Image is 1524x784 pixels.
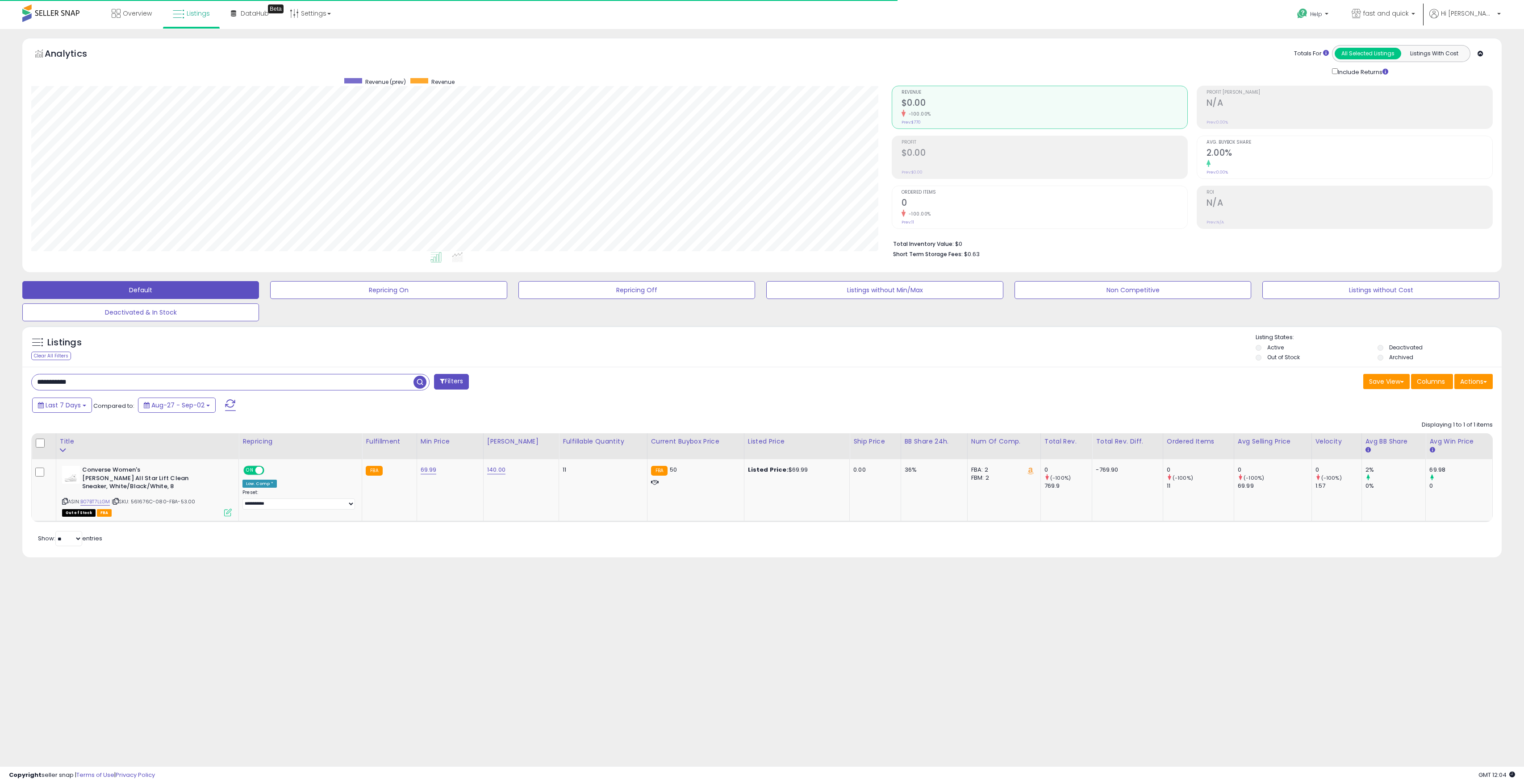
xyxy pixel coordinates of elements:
[1363,374,1410,389] button: Save View
[1411,374,1453,389] button: Columns
[1363,9,1409,18] span: fast and quick
[906,211,931,217] small: -100.00%
[1422,421,1493,429] div: Displaying 1 to 1 of 1 items
[670,465,677,474] span: 50
[187,9,210,18] span: Listings
[1267,344,1284,351] label: Active
[1389,353,1413,361] label: Archived
[1207,220,1224,225] small: Prev: N/A
[1207,90,1492,95] span: Profit [PERSON_NAME]
[748,466,843,474] div: $69.99
[1321,474,1342,481] small: (-100%)
[1207,170,1228,175] small: Prev: 0.00%
[62,509,96,517] span: All listings that are currently out of stock and unavailable for purchase on Amazon
[1262,281,1499,299] button: Listings without Cost
[1015,281,1251,299] button: Non Competitive
[1365,466,1426,474] div: 2%
[902,90,1187,95] span: Revenue
[1173,474,1193,481] small: (-100%)
[1238,482,1311,490] div: 69.99
[242,437,358,446] div: Repricing
[365,78,406,86] span: Revenue (prev)
[242,480,277,488] div: Low. Comp *
[1044,437,1089,446] div: Total Rev.
[766,281,1003,299] button: Listings without Min/Max
[38,534,102,543] span: Show: entries
[62,466,80,484] img: 21o1wUW9WwL._SL40_.jpg
[60,437,235,446] div: Title
[1389,344,1423,351] label: Deactivated
[1401,48,1467,59] button: Listings With Cost
[434,374,469,390] button: Filters
[905,437,964,446] div: BB Share 24h.
[112,498,196,505] span: | SKU: 561676C-080-FBA-53.00
[1315,437,1358,446] div: Velocity
[1365,482,1426,490] div: 0%
[902,98,1187,110] h2: $0.00
[1096,437,1159,446] div: Total Rev. Diff.
[487,437,555,446] div: [PERSON_NAME]
[1207,120,1228,125] small: Prev: 0.00%
[421,437,480,446] div: Min Price
[1325,66,1399,77] div: Include Returns
[1207,140,1492,145] span: Avg. Buybox Share
[563,466,640,474] div: 11
[241,9,269,18] span: DataHub
[748,465,789,474] b: Listed Price:
[487,465,505,474] a: 140.00
[1429,446,1435,454] small: Avg Win Price.
[1429,437,1489,446] div: Avg Win Price
[1167,466,1234,474] div: 0
[902,220,914,225] small: Prev: 11
[1310,10,1322,18] span: Help
[1207,198,1492,210] h2: N/A
[82,466,191,493] b: Converse Women's [PERSON_NAME] All Star Lift Clean Sneaker, White/Black/White, 8
[431,78,455,86] span: Revenue
[46,401,81,410] span: Last 7 Days
[853,437,897,446] div: Ship Price
[22,303,259,321] button: Deactivated & In Stock
[1256,333,1502,342] p: Listing States:
[906,111,931,117] small: -100.00%
[80,498,110,506] a: B07BT7LLGM
[366,466,382,476] small: FBA
[268,4,284,13] div: Tooltip anchor
[1441,9,1495,18] span: Hi [PERSON_NAME]
[62,466,232,515] div: ASIN:
[138,398,216,413] button: Aug-27 - Sep-02
[93,402,134,410] span: Compared to:
[1429,9,1501,29] a: Hi [PERSON_NAME]
[902,120,921,125] small: Prev: $770
[31,352,71,360] div: Clear All Filters
[270,281,507,299] button: Repricing On
[1044,466,1092,474] div: 0
[123,9,152,18] span: Overview
[964,250,980,258] span: $0.63
[151,401,205,410] span: Aug-27 - Sep-02
[242,489,355,510] div: Preset:
[1167,437,1230,446] div: Ordered Items
[1315,482,1361,490] div: 1.57
[893,250,963,258] b: Short Term Storage Fees:
[518,281,755,299] button: Repricing Off
[1297,8,1308,19] i: Get Help
[1096,466,1156,474] div: -769.90
[1429,482,1492,490] div: 0
[366,437,413,446] div: Fulfillment
[1207,190,1492,195] span: ROI
[893,238,1486,249] li: $0
[905,466,960,474] div: 36%
[651,437,740,446] div: Current Buybox Price
[902,190,1187,195] span: Ordered Items
[22,281,259,299] button: Default
[651,466,668,476] small: FBA
[902,148,1187,160] h2: $0.00
[244,467,255,474] span: ON
[1315,466,1361,474] div: 0
[1044,482,1092,490] div: 769.9
[263,467,277,474] span: OFF
[853,466,894,474] div: 0.00
[1335,48,1401,59] button: All Selected Listings
[1207,148,1492,160] h2: 2.00%
[1167,482,1234,490] div: 11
